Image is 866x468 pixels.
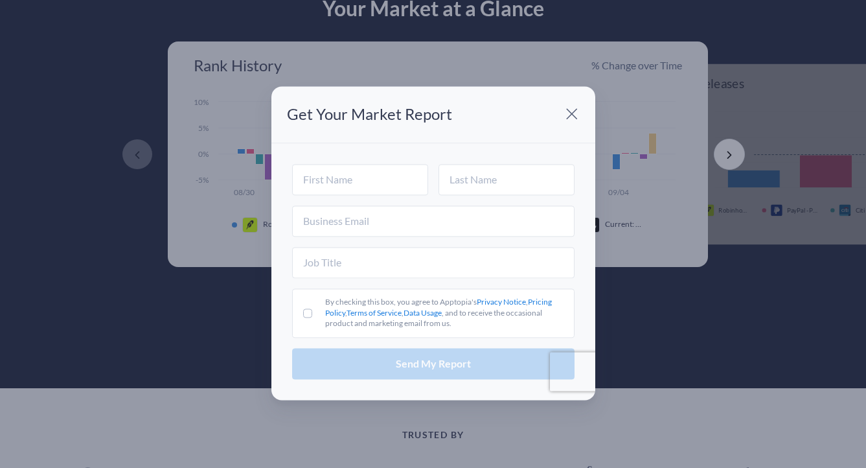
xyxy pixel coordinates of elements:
[325,297,552,318] a: Pricing Policy
[303,309,312,318] input: By checking this box, you agree to Apptopia'sPrivacy Notice,Pricing Policy,Terms of Service,Data ...
[347,308,402,318] a: Terms of Service
[292,164,428,195] input: First Name
[292,205,575,237] input: Business Email
[550,353,716,392] iframe: reCAPTCHA
[292,247,575,278] input: Job Title
[325,297,552,329] span: By checking this box, you agree to Apptopia's , , , , and to receive the occasional product and m...
[287,106,452,123] p: Get Your Market Report
[439,164,575,195] input: Last Name
[477,297,526,307] a: Privacy Notice
[404,308,442,318] a: Data Usage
